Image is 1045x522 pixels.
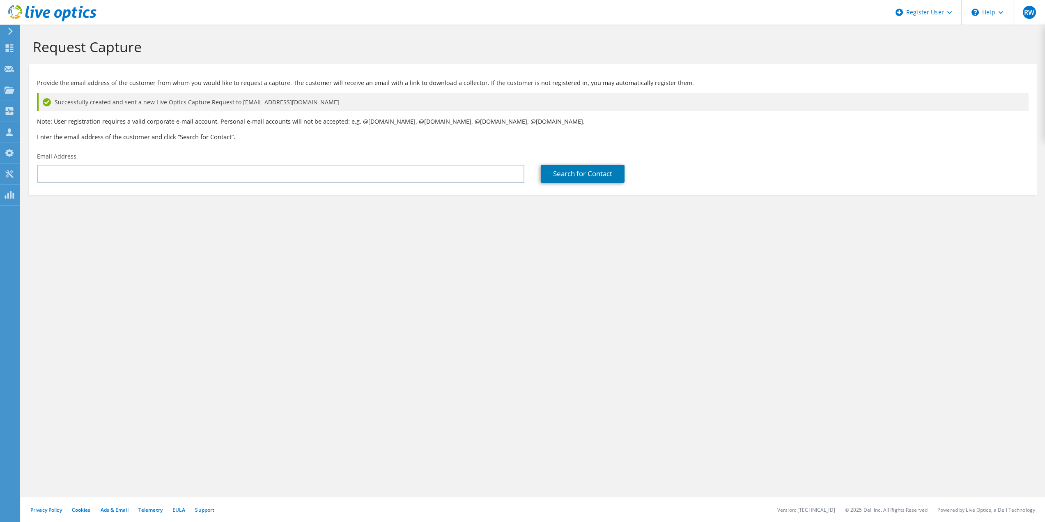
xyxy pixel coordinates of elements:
[1023,6,1036,19] span: RW
[101,506,129,513] a: Ads & Email
[55,98,339,107] span: Successfully created and sent a new Live Optics Capture Request to [EMAIL_ADDRESS][DOMAIN_NAME]
[172,506,185,513] a: EULA
[195,506,214,513] a: Support
[541,165,625,183] a: Search for Contact
[33,38,1029,55] h1: Request Capture
[138,506,163,513] a: Telemetry
[37,152,76,161] label: Email Address
[972,9,979,16] svg: \n
[72,506,91,513] a: Cookies
[37,78,1029,87] p: Provide the email address of the customer from whom you would like to request a capture. The cust...
[777,506,835,513] li: Version: [TECHNICAL_ID]
[937,506,1035,513] li: Powered by Live Optics, a Dell Technology
[30,506,62,513] a: Privacy Policy
[845,506,928,513] li: © 2025 Dell Inc. All Rights Reserved
[37,132,1029,141] h3: Enter the email address of the customer and click “Search for Contact”.
[37,117,1029,126] p: Note: User registration requires a valid corporate e-mail account. Personal e-mail accounts will ...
